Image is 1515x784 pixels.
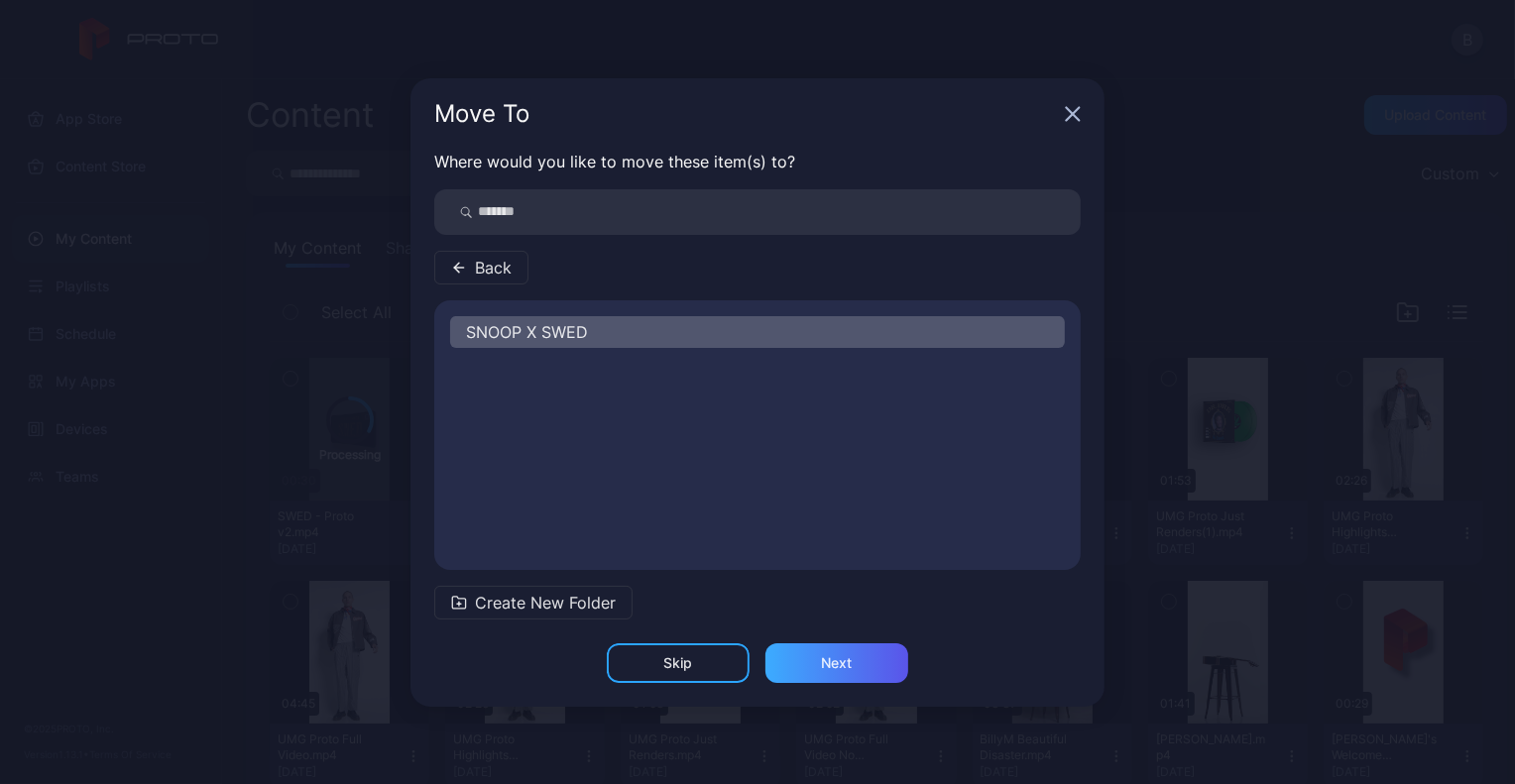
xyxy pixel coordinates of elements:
[434,586,633,619] button: Create New Folder
[434,102,1057,126] div: Move To
[466,320,588,344] span: SNOOP X SWED
[607,643,750,683] button: Skip
[765,643,908,683] button: Next
[475,591,616,615] span: Create New Folder
[822,655,853,671] div: Next
[475,256,512,280] span: Back
[434,150,1081,173] p: Where would you like to move these item(s) to?
[434,251,528,284] button: Back
[664,655,693,671] div: Skip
